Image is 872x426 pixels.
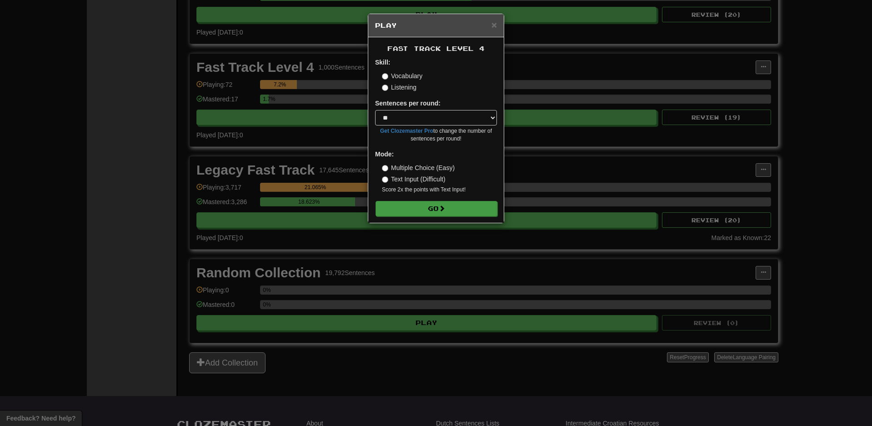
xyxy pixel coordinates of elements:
strong: Mode: [375,150,394,158]
label: Listening [382,83,416,92]
input: Text Input (Difficult) [382,176,388,183]
label: Multiple Choice (Easy) [382,163,455,172]
span: Fast Track Level 4 [387,45,485,52]
button: Close [491,20,497,30]
input: Multiple Choice (Easy) [382,165,388,171]
small: to change the number of sentences per round! [375,127,497,143]
input: Listening [382,85,388,91]
small: Score 2x the points with Text Input ! [382,186,497,194]
label: Vocabulary [382,71,422,80]
label: Sentences per round: [375,99,441,108]
strong: Skill: [375,59,390,66]
h5: Play [375,21,497,30]
button: Go [376,201,497,216]
a: Get Clozemaster Pro [380,128,433,134]
input: Vocabulary [382,73,388,80]
span: × [491,20,497,30]
label: Text Input (Difficult) [382,175,446,184]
